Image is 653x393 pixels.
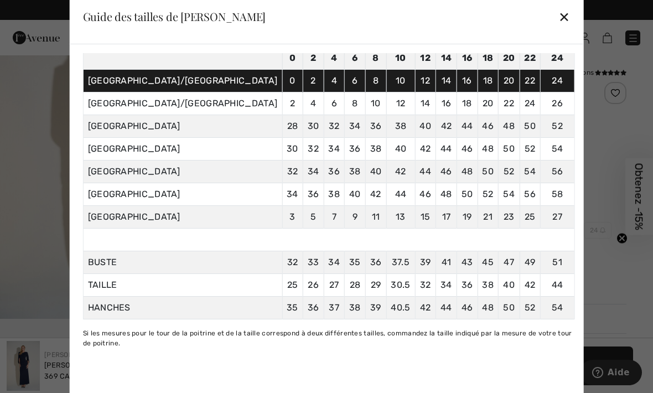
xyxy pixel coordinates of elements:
[462,257,473,267] span: 43
[329,302,339,313] span: 37
[436,161,457,183] td: 46
[303,138,324,161] td: 32
[303,206,324,229] td: 5
[436,183,457,206] td: 48
[457,115,478,138] td: 44
[83,115,282,138] td: [GEOGRAPHIC_DATA]
[525,302,536,313] span: 52
[558,5,570,28] div: ✕
[478,138,499,161] td: 48
[350,280,361,290] span: 28
[303,161,324,183] td: 34
[478,206,499,229] td: 21
[365,70,386,92] td: 8
[478,70,499,92] td: 18
[386,183,415,206] td: 44
[498,115,520,138] td: 48
[324,161,345,183] td: 36
[308,302,319,313] span: 36
[482,302,494,313] span: 48
[457,92,478,115] td: 18
[308,280,319,290] span: 26
[436,138,457,161] td: 44
[457,47,478,70] td: 16
[386,70,415,92] td: 10
[503,280,515,290] span: 40
[436,70,457,92] td: 14
[436,92,457,115] td: 16
[436,47,457,70] td: 14
[365,115,386,138] td: 36
[503,302,515,313] span: 50
[83,161,282,183] td: [GEOGRAPHIC_DATA]
[541,92,574,115] td: 26
[520,138,541,161] td: 52
[324,138,345,161] td: 34
[83,70,282,92] td: [GEOGRAPHIC_DATA]/[GEOGRAPHIC_DATA]
[386,206,415,229] td: 13
[442,257,452,267] span: 41
[349,302,361,313] span: 38
[498,70,520,92] td: 20
[478,47,499,70] td: 18
[520,183,541,206] td: 56
[520,115,541,138] td: 50
[478,183,499,206] td: 52
[83,138,282,161] td: [GEOGRAPHIC_DATA]
[457,70,478,92] td: 16
[83,206,282,229] td: [GEOGRAPHIC_DATA]
[324,206,345,229] td: 7
[287,280,298,290] span: 25
[83,297,282,319] td: HANCHES
[27,8,49,18] span: Aide
[365,138,386,161] td: 38
[386,47,415,70] td: 10
[282,183,303,206] td: 34
[541,183,574,206] td: 58
[83,274,282,297] td: TAILLE
[552,257,562,267] span: 51
[324,183,345,206] td: 38
[83,92,282,115] td: [GEOGRAPHIC_DATA]/[GEOGRAPHIC_DATA]
[345,206,366,229] td: 9
[420,302,431,313] span: 42
[482,280,494,290] span: 38
[436,115,457,138] td: 42
[415,206,436,229] td: 15
[498,138,520,161] td: 50
[282,70,303,92] td: 0
[504,257,514,267] span: 47
[520,92,541,115] td: 24
[329,280,339,290] span: 27
[498,92,520,115] td: 22
[520,70,541,92] td: 22
[83,183,282,206] td: [GEOGRAPHIC_DATA]
[440,280,452,290] span: 34
[478,161,499,183] td: 50
[370,302,381,313] span: 39
[541,70,574,92] td: 24
[482,257,494,267] span: 45
[457,206,478,229] td: 19
[345,92,366,115] td: 8
[287,257,298,267] span: 32
[365,206,386,229] td: 11
[552,280,563,290] span: 44
[457,183,478,206] td: 50
[552,302,563,313] span: 54
[282,138,303,161] td: 30
[324,70,345,92] td: 4
[282,47,303,70] td: 0
[282,206,303,229] td: 3
[415,183,436,206] td: 46
[498,206,520,229] td: 23
[520,47,541,70] td: 22
[83,11,266,22] div: Guide des tailles de [PERSON_NAME]
[415,161,436,183] td: 44
[457,161,478,183] td: 48
[415,92,436,115] td: 14
[436,206,457,229] td: 17
[415,47,436,70] td: 12
[541,161,574,183] td: 56
[498,47,520,70] td: 20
